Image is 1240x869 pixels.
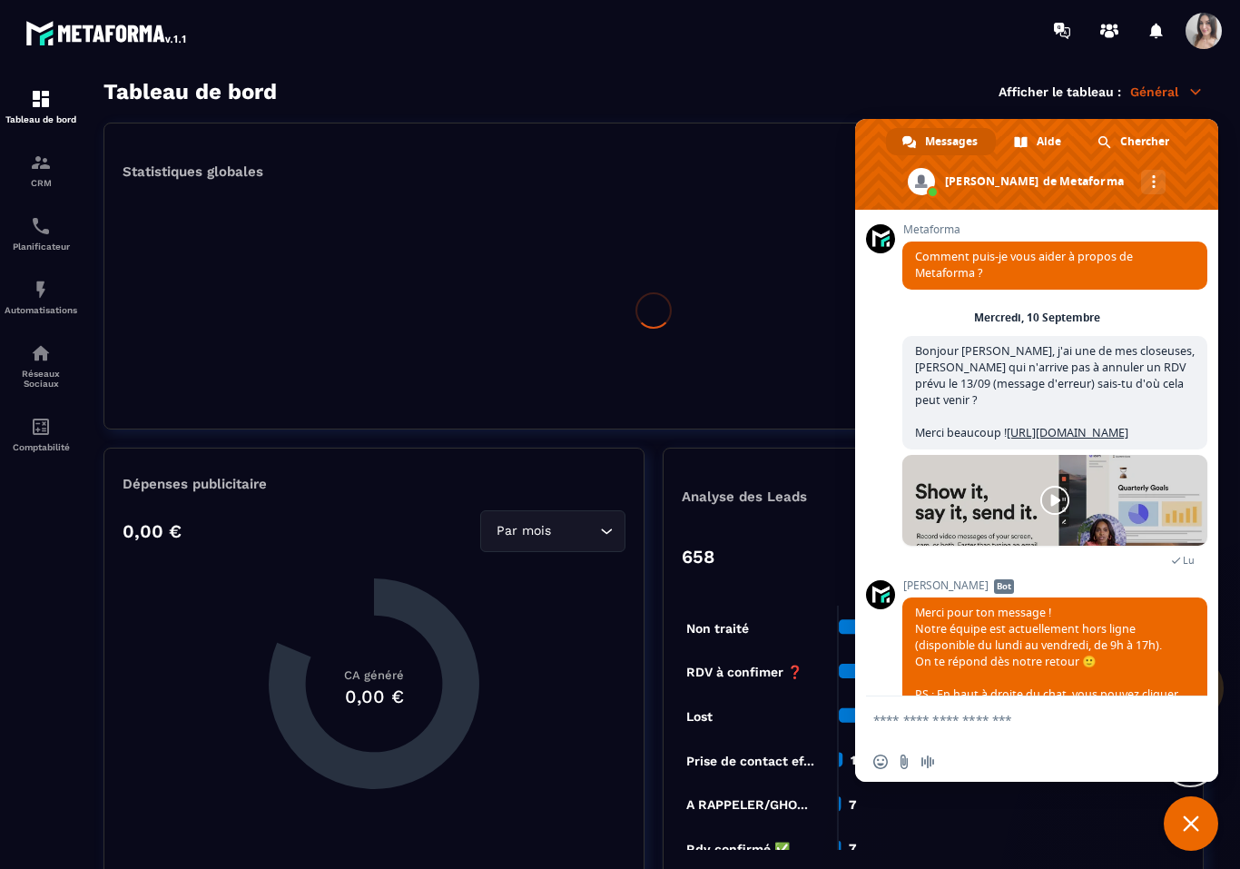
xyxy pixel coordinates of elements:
div: Fermer le chat [1164,796,1218,851]
img: accountant [30,416,52,438]
span: Lu [1183,554,1195,567]
p: Dépenses publicitaire [123,476,625,492]
p: Tableau de bord [5,114,77,124]
img: scheduler [30,215,52,237]
div: Autres canaux [1141,170,1166,194]
p: Planificateur [5,242,77,252]
span: Aide [1037,128,1061,155]
tspan: Non traité [686,621,749,636]
div: Chercher [1081,128,1187,155]
div: Mercredi, 10 Septembre [974,312,1100,323]
img: logo [25,16,189,49]
tspan: Prise de contact ef... [686,754,814,768]
tspan: Rdv confirmé ✅ [686,842,791,857]
tspan: RDV à confimer ❓ [686,665,803,680]
a: [URL][DOMAIN_NAME] [1007,425,1128,440]
a: formationformationTableau de bord [5,74,77,138]
span: Merci pour ton message ! Notre équipe est actuellement hors ligne (disponible du lundi au vendred... [915,605,1183,735]
span: Par mois [492,521,555,541]
div: Search for option [480,510,625,552]
img: social-network [30,342,52,364]
p: Réseaux Sociaux [5,369,77,389]
span: Comment puis-je vous aider à propos de Metaforma ? [915,249,1133,281]
tspan: A RAPPELER/GHO... [686,797,808,812]
a: social-networksocial-networkRéseaux Sociaux [5,329,77,402]
textarea: Entrez votre message... [873,712,1160,728]
img: automations [30,279,52,301]
span: Insérer un emoji [873,755,888,769]
a: schedulerschedulerPlanificateur [5,202,77,265]
p: 0,00 € [123,520,182,542]
span: Chercher [1120,128,1169,155]
a: accountantaccountantComptabilité [5,402,77,466]
span: [PERSON_NAME] [902,579,1207,592]
span: Message audio [920,755,935,769]
span: Bot [994,579,1014,594]
p: Afficher le tableau : [999,84,1121,99]
img: formation [30,152,52,173]
span: Metaforma [902,223,1207,236]
p: Automatisations [5,305,77,315]
span: Bonjour [PERSON_NAME], j'ai une de mes closeuses, [PERSON_NAME] qui n'arrive pas à annuler un RDV... [915,343,1195,440]
span: Messages [925,128,978,155]
div: Aide [998,128,1079,155]
h3: Tableau de bord [103,79,277,104]
p: 658 [682,546,714,568]
p: Statistiques globales [123,163,263,180]
div: Messages [886,128,996,155]
a: automationsautomationsAutomatisations [5,265,77,329]
a: formationformationCRM [5,138,77,202]
p: CRM [5,178,77,188]
tspan: Lost [686,709,713,724]
p: Analyse des Leads [682,489,933,505]
p: Général [1130,84,1204,100]
img: formation [30,88,52,110]
input: Search for option [555,521,595,541]
p: Comptabilité [5,442,77,452]
span: Envoyer un fichier [897,755,911,769]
